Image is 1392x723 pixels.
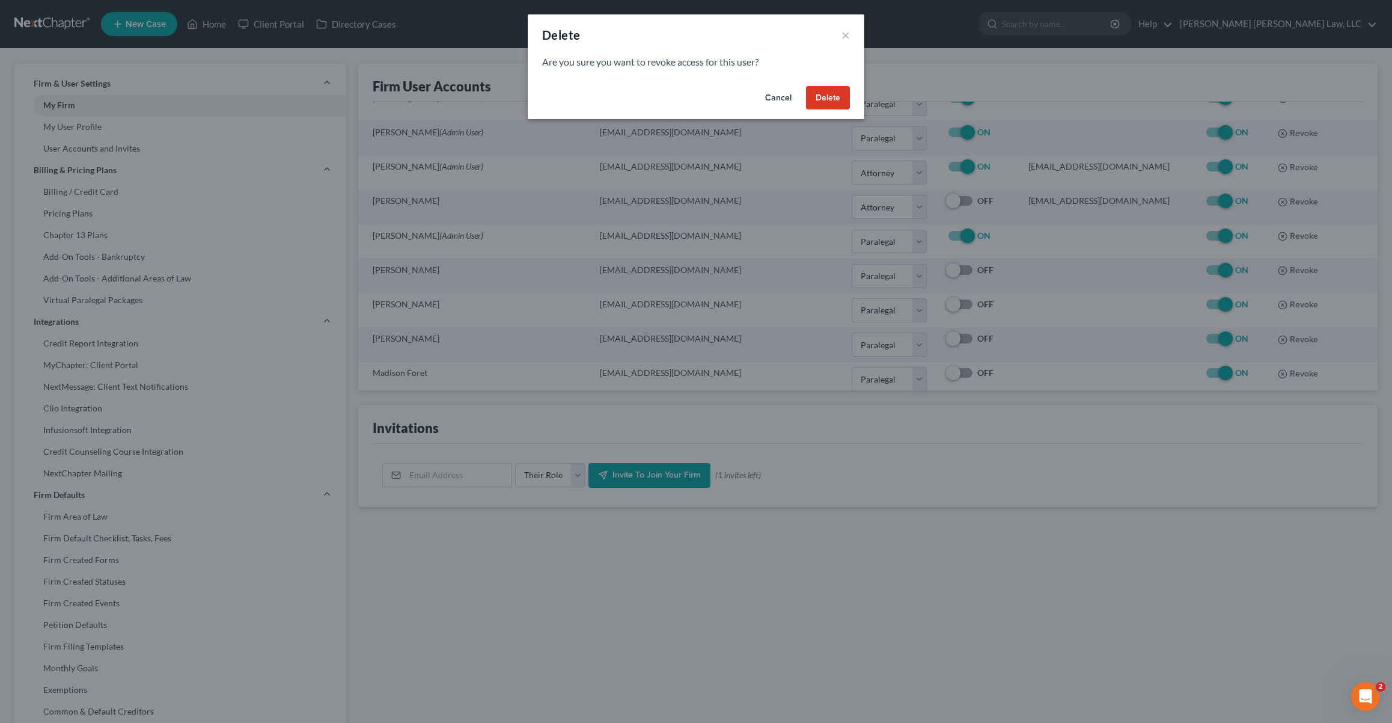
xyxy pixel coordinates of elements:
span: 2 [1376,682,1385,692]
iframe: Intercom live chat [1351,682,1380,711]
button: Cancel [756,86,801,110]
p: Are you sure you want to revoke access for this user? [542,55,850,69]
div: Delete [542,26,580,43]
button: Delete [806,86,850,110]
button: × [841,28,850,42]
